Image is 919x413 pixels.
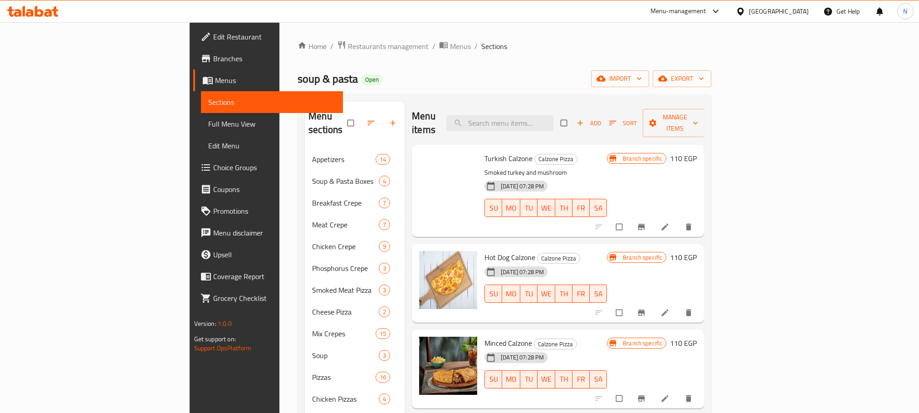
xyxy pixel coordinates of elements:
[591,70,649,87] button: import
[348,41,429,52] span: Restaurants management
[305,148,405,170] div: Appetizers14
[193,48,343,69] a: Branches
[660,394,671,403] a: Edit menu item
[619,339,666,348] span: Branch specific
[193,287,343,309] a: Grocery Checklist
[379,264,390,273] span: 3
[506,373,517,386] span: MO
[379,350,390,361] div: items
[534,339,577,349] span: Calzone Pizza
[593,373,603,386] span: SA
[376,154,390,165] div: items
[193,178,343,200] a: Coupons
[619,154,666,163] span: Branch specific
[379,219,390,230] div: items
[312,285,379,295] span: Smoked Meat Pizza
[379,263,390,274] div: items
[376,155,390,164] span: 14
[213,162,336,173] span: Choice Groups
[379,199,390,207] span: 7
[305,214,405,236] div: Meat Crepe7
[524,287,534,300] span: TU
[194,342,252,354] a: Support.OpsPlatform
[576,373,586,386] span: FR
[611,218,630,236] span: Select to update
[312,306,379,317] div: Cheese Pizza
[670,337,697,349] h6: 110 EGP
[312,154,376,165] span: Appetizers
[305,388,405,410] div: Chicken Pizzas4
[497,268,547,276] span: [DATE] 07:28 PM
[305,344,405,366] div: Soup3
[376,328,390,339] div: items
[520,370,538,388] button: TU
[537,253,580,264] div: Calzone Pizza
[502,370,520,388] button: MO
[201,91,343,113] a: Sections
[541,287,552,300] span: WE
[312,241,379,252] span: Chicken Crepe
[660,73,704,84] span: export
[538,199,555,217] button: WE
[534,154,577,165] div: Calzone Pizza
[484,336,532,350] span: Minced Calzone
[312,263,379,274] span: Phosphorus Crepe
[379,395,390,403] span: 4
[379,393,390,404] div: items
[611,304,630,321] span: Select to update
[520,199,538,217] button: TU
[484,152,533,165] span: Turkish Calzone
[497,182,547,191] span: [DATE] 07:28 PM
[520,285,538,303] button: TU
[193,157,343,178] a: Choice Groups
[484,199,502,217] button: SU
[213,227,336,238] span: Menu disclaimer
[193,26,343,48] a: Edit Restaurant
[631,217,653,237] button: Branch-specific-item
[419,251,477,309] img: Hot Dog Calzone
[208,118,336,129] span: Full Menu View
[379,351,390,360] span: 3
[193,222,343,244] a: Menu disclaimer
[590,199,607,217] button: SA
[298,40,711,52] nav: breadcrumb
[653,70,711,87] button: export
[590,370,607,388] button: SA
[555,370,572,388] button: TH
[611,390,630,407] span: Select to update
[541,373,552,386] span: WE
[376,329,390,338] span: 15
[218,318,232,329] span: 1.0.0
[679,303,700,323] button: delete
[572,199,590,217] button: FR
[502,199,520,217] button: MO
[432,41,435,52] li: /
[484,370,502,388] button: SU
[312,328,376,339] span: Mix Crepes
[213,249,336,260] span: Upsell
[534,339,577,349] div: Calzone Pizza
[379,286,390,295] span: 3
[379,308,390,316] span: 2
[749,6,809,16] div: [GEOGRAPHIC_DATA]
[643,109,707,137] button: Manage items
[213,53,336,64] span: Branches
[213,271,336,282] span: Coverage Report
[312,219,379,230] span: Meat Crepe
[312,176,379,187] span: Soup & Pasta Boxes
[379,285,390,295] div: items
[379,306,390,317] div: items
[450,41,471,52] span: Menus
[312,197,379,208] span: Breakfast Crepe
[679,217,700,237] button: delete
[312,350,379,361] span: Soup
[489,287,499,300] span: SU
[535,154,577,164] span: Calzone Pizza
[607,116,639,130] button: Sort
[213,206,336,216] span: Promotions
[213,31,336,42] span: Edit Restaurant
